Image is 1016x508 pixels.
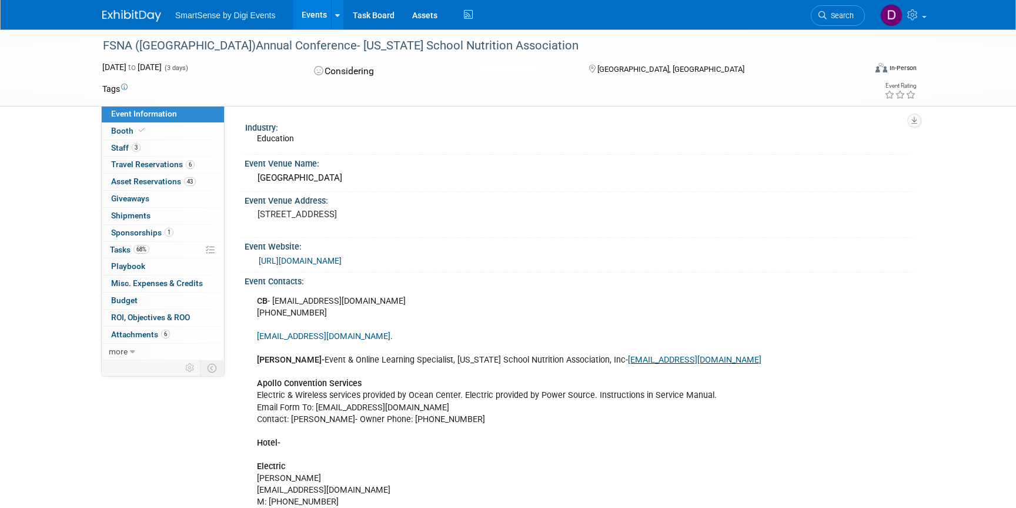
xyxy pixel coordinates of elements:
a: [EMAIL_ADDRESS][DOMAIN_NAME] [257,331,390,341]
span: Shipments [111,211,151,220]
span: Playbook [111,261,145,271]
span: Budget [111,295,138,305]
span: 6 [186,160,195,169]
div: Event Contacts: [245,273,914,287]
span: Giveaways [111,194,149,203]
td: Tags [102,83,128,95]
i: Booth reservation complete [139,127,145,134]
span: Booth [111,126,147,135]
span: Tasks [110,245,149,254]
div: [GEOGRAPHIC_DATA] [253,169,905,187]
a: Travel Reservations6 [102,157,224,173]
div: In-Person [889,64,917,72]
div: FSNA ([GEOGRAPHIC_DATA])Annual Conference- [US_STATE] School Nutrition Association [99,35,847,57]
a: Search [811,5,865,26]
b: Apollo Convention Services [257,378,362,389]
a: Tasks68% [102,242,224,258]
span: more [109,347,128,356]
b: [PERSON_NAME]- [257,355,325,365]
span: ROI, Objectives & ROO [111,313,190,322]
span: [GEOGRAPHIC_DATA], [GEOGRAPHIC_DATA] [597,65,744,74]
a: Booth [102,123,224,140]
img: Dan Tiernan [880,4,903,26]
pre: [STREET_ADDRESS] [258,209,510,220]
a: Sponsorships1 [102,225,224,241]
div: Event Website: [245,238,914,253]
span: Attachments [111,330,170,339]
span: 68% [133,245,149,254]
div: Event Format [796,61,917,79]
span: Misc. Expenses & Credits [111,278,203,288]
a: Giveaways [102,191,224,207]
div: Event Rating [884,83,916,89]
span: [DATE] [DATE] [102,62,162,72]
span: to [126,62,138,72]
div: Event Venue Name: [245,155,914,170]
b: Electric [257,461,285,472]
span: Education [257,134,294,143]
img: Format-Inperson.png [875,63,887,72]
span: Staff [111,143,141,152]
a: [URL][DOMAIN_NAME] [259,256,342,265]
a: Playbook [102,258,224,275]
div: Considering [310,61,570,82]
span: 1 [165,228,173,237]
span: Asset Reservations [111,177,196,186]
a: Misc. Expenses & Credits [102,275,224,292]
a: Budget [102,293,224,309]
a: Staff3 [102,140,224,157]
a: more [102,344,224,360]
span: Event Information [111,109,177,118]
a: [EMAIL_ADDRESS][DOMAIN_NAME] [628,355,761,365]
td: Toggle Event Tabs [200,360,225,376]
span: Travel Reservations [111,160,195,169]
span: 3 [132,143,141,152]
a: Asset Reservations43 [102,174,224,190]
img: ExhibitDay [102,10,161,22]
a: Event Information [102,106,224,122]
span: (3 days) [163,64,188,72]
div: Event Venue Address: [245,192,914,207]
span: 43 [184,177,196,186]
span: 6 [161,330,170,338]
span: Search [827,11,854,20]
b: Hotel- [257,438,280,448]
b: CB [257,296,268,306]
a: Attachments6 [102,327,224,343]
td: Personalize Event Tab Strip [180,360,200,376]
span: Sponsorships [111,228,173,237]
a: ROI, Objectives & ROO [102,310,224,326]
a: Shipments [102,208,224,224]
span: SmartSense by Digi Events [175,11,275,20]
div: Industry: [245,119,908,134]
